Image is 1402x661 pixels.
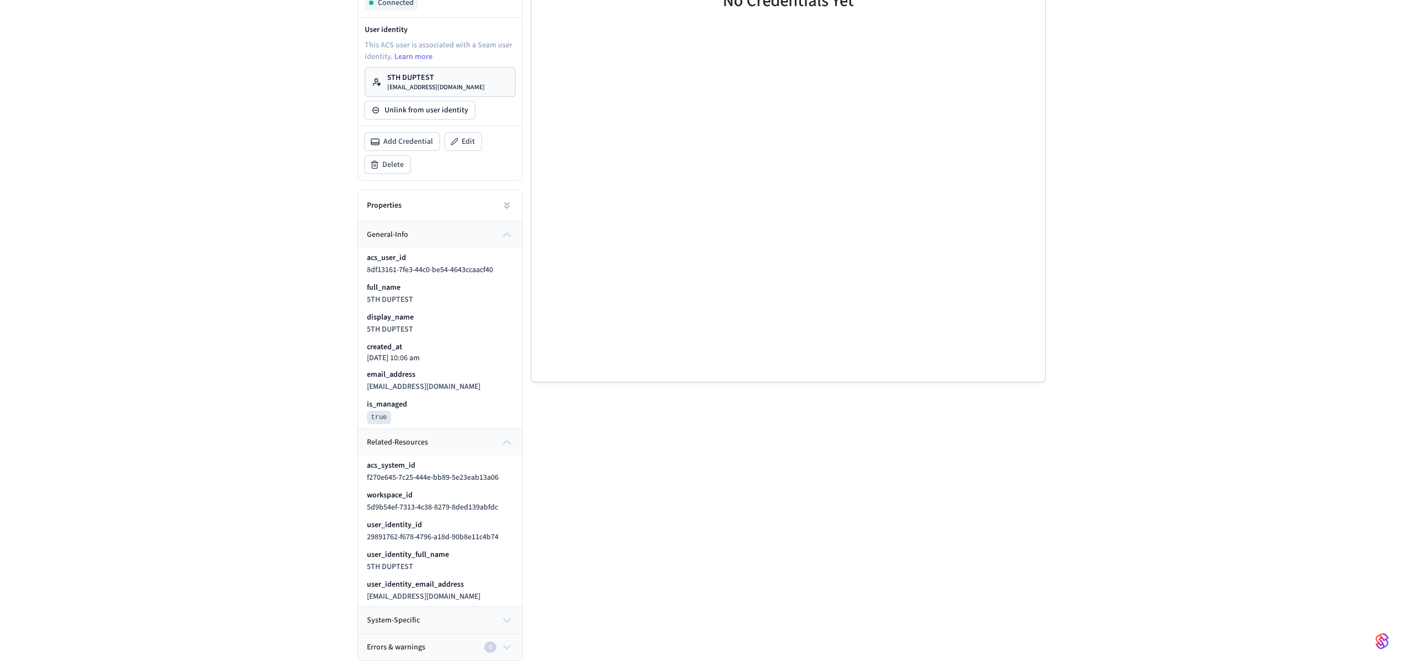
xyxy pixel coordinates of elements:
button: Errors & warnings0 [358,634,522,660]
span: 5TH DUPTEST [367,324,413,335]
a: 5TH DUPTEST[EMAIL_ADDRESS][DOMAIN_NAME] [365,67,516,97]
p: user_identity_full_name [367,549,449,560]
span: 5TH DUPTEST [367,561,413,572]
pre: true [367,411,392,424]
p: [DATE] 10:06 am [367,354,420,362]
span: 29891762-f678-4796-a18d-90b8e11c4b74 [367,532,499,543]
a: Learn more [394,51,432,62]
button: system-specific [358,607,522,633]
p: user_identity_id [367,519,422,530]
span: [EMAIL_ADDRESS][DOMAIN_NAME] [367,591,480,602]
span: Errors & warnings [367,642,425,653]
span: general-info [367,229,408,241]
p: email_address [367,369,415,380]
span: 5TH DUPTEST [367,294,413,305]
span: 8df13161-7fe3-44c0-be54-4643ccaacf40 [367,264,493,275]
span: [EMAIL_ADDRESS][DOMAIN_NAME] [367,381,480,392]
p: acs_system_id [367,460,415,471]
p: display_name [367,312,414,323]
span: f270e645-7c25-444e-bb89-5e23eab13a06 [367,472,499,483]
p: [EMAIL_ADDRESS][DOMAIN_NAME] [387,83,485,92]
img: SeamLogoGradient.69752ec5.svg [1376,632,1389,650]
p: created_at [367,342,402,353]
p: 5TH DUPTEST [387,72,485,83]
p: User identity [365,24,516,35]
button: Add Credential [365,133,440,150]
h2: Properties [367,200,402,211]
p: user_identity_email_address [367,579,464,590]
span: related-resources [367,437,428,448]
button: Delete [365,156,410,174]
span: 5d9b54ef-7313-4c38-8279-8ded139abfdc [367,502,498,513]
button: Unlink from user identity [365,101,475,119]
span: Edit [462,136,475,147]
button: related-resources [358,429,522,456]
div: related-resources [358,456,522,606]
button: general-info [358,221,522,248]
button: Edit [445,133,481,150]
span: system-specific [367,615,420,626]
span: Delete [382,159,404,170]
p: is_managed [367,399,407,410]
span: Add Credential [383,136,433,147]
div: general-info [358,248,522,429]
p: full_name [367,282,400,293]
p: This ACS user is associated with a Seam user identity. [365,40,516,63]
p: workspace_id [367,490,413,501]
p: acs_user_id [367,252,406,263]
div: 0 [484,642,496,653]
